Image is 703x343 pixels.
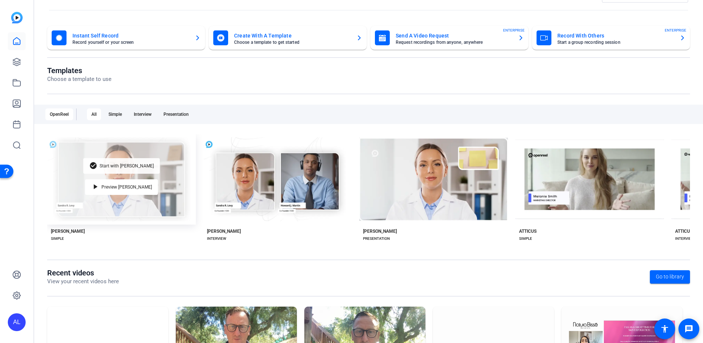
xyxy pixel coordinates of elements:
[159,108,193,120] div: Presentation
[675,236,694,242] div: INTERVIEW
[207,228,241,234] div: [PERSON_NAME]
[519,228,537,234] div: ATTICUS
[47,66,111,75] h1: Templates
[665,27,686,33] span: ENTERPRISE
[89,161,98,170] mat-icon: check_circle
[87,108,101,120] div: All
[104,108,126,120] div: Simple
[8,313,26,331] div: AL
[656,273,684,281] span: Go to library
[363,236,390,242] div: PRESENTATION
[100,164,154,168] span: Start with [PERSON_NAME]
[51,236,64,242] div: SIMPLE
[234,40,350,45] mat-card-subtitle: Choose a template to get started
[532,26,690,50] button: Record With OthersStart a group recording sessionENTERPRISE
[101,185,152,189] span: Preview [PERSON_NAME]
[209,26,367,50] button: Create With A TemplateChoose a template to get started
[11,12,23,23] img: blue-gradient.svg
[91,183,100,192] mat-icon: play_arrow
[684,324,693,333] mat-icon: message
[503,27,525,33] span: ENTERPRISE
[234,31,350,40] mat-card-title: Create With A Template
[396,31,512,40] mat-card-title: Send A Video Request
[363,228,397,234] div: [PERSON_NAME]
[370,26,528,50] button: Send A Video RequestRequest recordings from anyone, anywhereENTERPRISE
[45,108,73,120] div: OpenReel
[557,40,674,45] mat-card-subtitle: Start a group recording session
[519,236,532,242] div: SIMPLE
[207,236,226,242] div: INTERVIEW
[557,31,674,40] mat-card-title: Record With Others
[72,40,189,45] mat-card-subtitle: Record yourself or your screen
[396,40,512,45] mat-card-subtitle: Request recordings from anyone, anywhere
[47,277,119,286] p: View your recent videos here
[650,270,690,284] a: Go to library
[72,31,189,40] mat-card-title: Instant Self Record
[675,228,693,234] div: ATTICUS
[47,26,205,50] button: Instant Self RecordRecord yourself or your screen
[660,324,669,333] mat-icon: accessibility
[47,75,111,84] p: Choose a template to use
[129,108,156,120] div: Interview
[47,268,119,277] h1: Recent videos
[51,228,85,234] div: [PERSON_NAME]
